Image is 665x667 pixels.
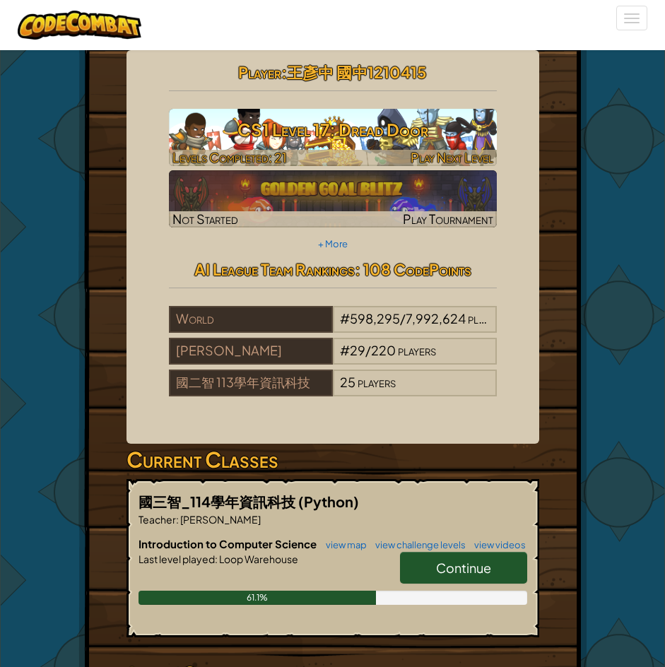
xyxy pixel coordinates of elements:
span: 598,295 [350,310,400,326]
a: view map [319,539,367,550]
span: : [215,553,218,565]
span: : [281,62,287,82]
a: view challenge levels [368,539,466,550]
img: CS1 Level 17: Dread Door [169,109,497,166]
span: players [468,310,506,326]
a: World#598,295/7,992,624players [169,319,497,336]
div: 61.1% [139,591,376,605]
span: Levels Completed: 21 [172,149,287,165]
img: CodeCombat logo [18,11,141,40]
span: players [358,374,396,390]
span: Not Started [172,211,238,227]
a: Play Next Level [169,109,497,166]
span: Teacher [139,513,176,526]
span: Introduction to Computer Science [139,537,319,550]
a: [PERSON_NAME]#29/220players [169,351,497,367]
span: players [398,342,436,358]
span: Last level played [139,553,215,565]
span: 國三智_114學年資訊科技 [139,492,298,510]
span: Loop Warehouse [218,553,298,565]
h3: Current Classes [126,444,539,476]
span: Play Tournament [403,211,493,227]
div: 國二智 113學年資訊科技 [169,370,333,396]
span: : [176,513,179,526]
a: 國二智 113學年資訊科技25players [169,383,497,399]
h3: CS1 Level 17: Dread Door [169,114,497,146]
span: # [340,310,350,326]
span: [PERSON_NAME] [179,513,261,526]
span: / [400,310,406,326]
div: [PERSON_NAME] [169,338,333,365]
span: AI League Team Rankings [194,259,355,279]
a: Not StartedPlay Tournament [169,170,497,228]
span: 25 [340,374,355,390]
span: # [340,342,350,358]
span: Player [238,62,281,82]
div: World [169,306,333,333]
span: Continue [436,560,491,576]
span: 王彥中 國中1210415 [287,62,427,82]
img: Golden Goal [169,170,497,228]
span: 29 [350,342,365,358]
span: (Python) [298,492,359,510]
span: / [365,342,371,358]
a: + More [318,238,348,249]
span: 7,992,624 [406,310,466,326]
span: 220 [371,342,396,358]
a: view videos [467,539,526,550]
span: : 108 CodePoints [355,259,471,279]
span: Play Next Level [411,149,493,165]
